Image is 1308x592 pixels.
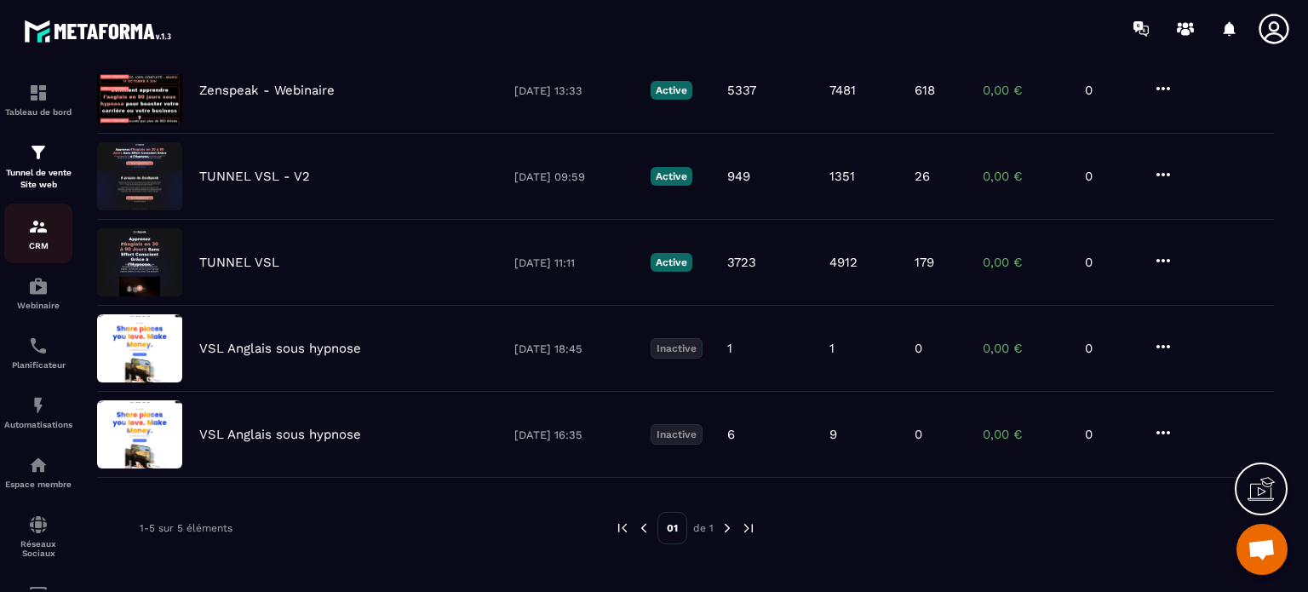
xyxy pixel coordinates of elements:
[514,256,634,269] p: [DATE] 11:11
[28,455,49,475] img: automations
[915,341,922,356] p: 0
[514,342,634,355] p: [DATE] 18:45
[651,253,692,272] p: Active
[4,420,72,429] p: Automatisations
[1236,524,1288,575] div: Ouvrir le chat
[4,502,72,571] a: social-networksocial-networkRéseaux Sociaux
[720,520,735,536] img: next
[28,514,49,535] img: social-network
[915,255,934,270] p: 179
[4,539,72,558] p: Réseaux Sociaux
[651,81,692,100] p: Active
[829,169,855,184] p: 1351
[983,83,1068,98] p: 0,00 €
[983,255,1068,270] p: 0,00 €
[615,520,630,536] img: prev
[636,520,651,536] img: prev
[983,427,1068,442] p: 0,00 €
[829,83,856,98] p: 7481
[199,169,310,184] p: TUNNEL VSL - V2
[727,169,750,184] p: 949
[4,204,72,263] a: formationformationCRM
[4,241,72,250] p: CRM
[693,521,714,535] p: de 1
[4,263,72,323] a: automationsautomationsWebinaire
[28,336,49,356] img: scheduler
[4,323,72,382] a: schedulerschedulerPlanificateur
[1085,341,1136,356] p: 0
[915,169,930,184] p: 26
[741,520,756,536] img: next
[97,142,182,210] img: image
[514,428,634,441] p: [DATE] 16:35
[1085,255,1136,270] p: 0
[1085,169,1136,184] p: 0
[727,255,756,270] p: 3723
[4,360,72,370] p: Planificateur
[4,70,72,129] a: formationformationTableau de bord
[651,338,703,359] p: Inactive
[28,142,49,163] img: formation
[28,216,49,237] img: formation
[4,129,72,204] a: formationformationTunnel de vente Site web
[24,15,177,47] img: logo
[915,427,922,442] p: 0
[915,83,935,98] p: 618
[97,56,182,124] img: image
[140,522,232,534] p: 1-5 sur 5 éléments
[1085,83,1136,98] p: 0
[97,400,182,468] img: image
[199,341,361,356] p: VSL Anglais sous hypnose
[829,255,858,270] p: 4912
[4,480,72,489] p: Espace membre
[4,301,72,310] p: Webinaire
[28,395,49,416] img: automations
[199,255,279,270] p: TUNNEL VSL
[199,83,335,98] p: Zenspeak - Webinaire
[727,341,732,356] p: 1
[514,84,634,97] p: [DATE] 13:33
[829,427,837,442] p: 9
[651,167,692,186] p: Active
[4,382,72,442] a: automationsautomationsAutomatisations
[983,341,1068,356] p: 0,00 €
[199,427,361,442] p: VSL Anglais sous hypnose
[97,228,182,296] img: image
[1085,427,1136,442] p: 0
[727,427,735,442] p: 6
[651,424,703,445] p: Inactive
[4,442,72,502] a: automationsautomationsEspace membre
[28,276,49,296] img: automations
[657,512,687,544] p: 01
[4,167,72,191] p: Tunnel de vente Site web
[97,314,182,382] img: image
[727,83,756,98] p: 5337
[4,107,72,117] p: Tableau de bord
[829,341,835,356] p: 1
[514,170,634,183] p: [DATE] 09:59
[28,83,49,103] img: formation
[983,169,1068,184] p: 0,00 €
